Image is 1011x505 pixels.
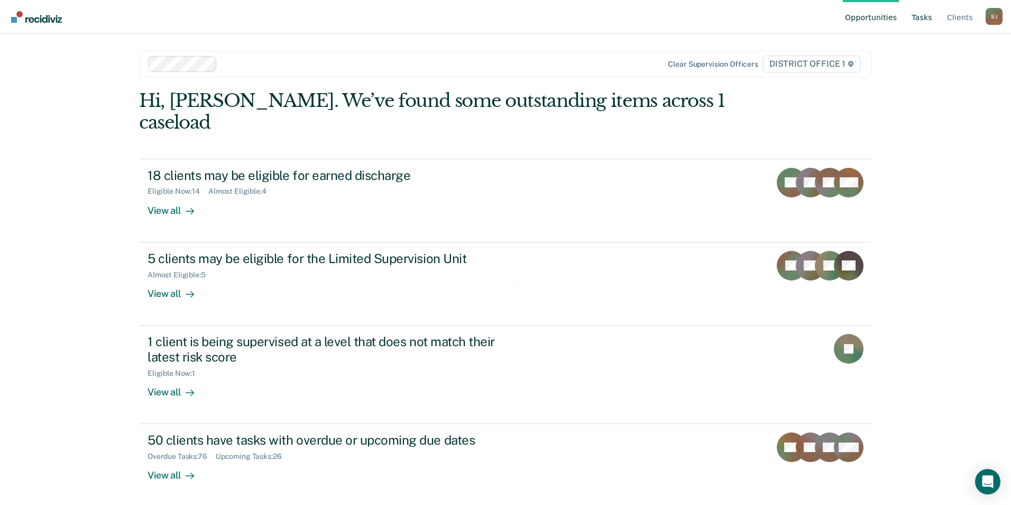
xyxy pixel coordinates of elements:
div: Upcoming Tasks : 26 [216,452,290,461]
div: S J [986,8,1003,25]
div: 50 clients have tasks with overdue or upcoming due dates [148,432,519,448]
a: 1 client is being supervised at a level that does not match their latest risk scoreEligible Now:1... [139,326,872,424]
span: DISTRICT OFFICE 1 [762,56,861,73]
div: Eligible Now : 14 [148,187,208,196]
div: Almost Eligible : 4 [208,187,275,196]
div: View all [148,196,207,217]
div: 18 clients may be eligible for earned discharge [148,168,519,183]
button: Profile dropdown button [986,8,1003,25]
div: Open Intercom Messenger [975,469,1000,494]
div: Hi, [PERSON_NAME]. We’ve found some outstanding items across 1 caseload [139,90,725,133]
div: View all [148,461,207,482]
div: Eligible Now : 1 [148,369,204,378]
img: Recidiviz [11,11,62,23]
div: View all [148,279,207,300]
a: 18 clients may be eligible for earned dischargeEligible Now:14Almost Eligible:4View all [139,159,872,242]
div: Clear supervision officers [668,60,758,69]
a: 5 clients may be eligible for the Limited Supervision UnitAlmost Eligible:5View all [139,242,872,326]
div: 5 clients may be eligible for the Limited Supervision Unit [148,251,519,266]
div: Overdue Tasks : 76 [148,452,216,461]
div: 1 client is being supervised at a level that does not match their latest risk score [148,334,519,365]
div: Almost Eligible : 5 [148,270,214,279]
div: View all [148,377,207,398]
